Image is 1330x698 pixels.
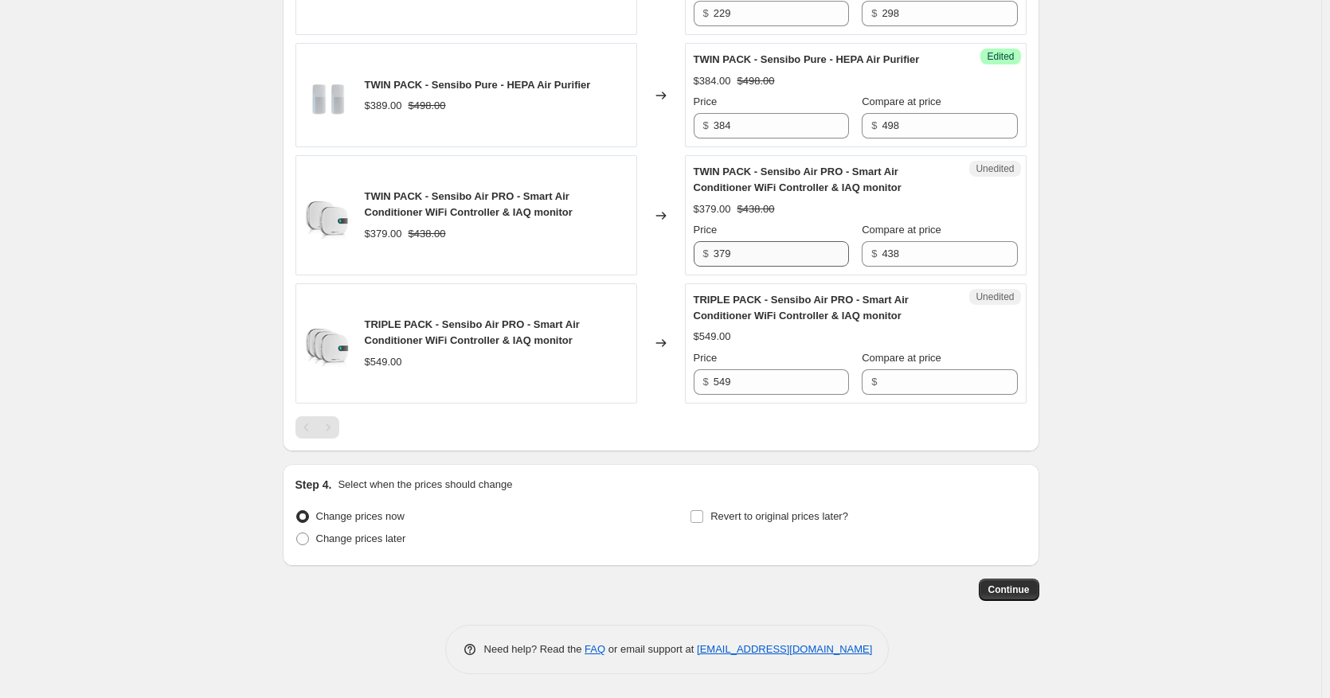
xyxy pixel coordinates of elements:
span: $ [703,248,709,259]
span: Unedited [976,291,1014,303]
span: Price [694,352,718,364]
div: $384.00 [694,73,731,89]
span: Price [694,224,718,236]
div: $379.00 [694,201,731,217]
span: Edited [987,50,1014,63]
span: Compare at price [862,352,941,364]
div: $389.00 [365,98,402,114]
span: Change prices now [316,510,405,522]
strike: $438.00 [409,226,446,242]
strike: $498.00 [409,98,446,114]
span: Need help? Read the [484,643,585,655]
span: Continue [988,583,1030,596]
span: Change prices later [316,532,406,544]
span: TWIN PACK - Sensibo Air PRO - Smart Air Conditioner WiFi Controller & IAQ monitor [694,166,902,193]
span: Compare at price [862,224,941,236]
span: Unedited [976,162,1014,175]
a: FAQ [585,643,605,655]
span: or email support at [605,643,697,655]
span: $ [871,119,877,131]
span: $ [871,248,877,259]
span: TRIPLE PACK - Sensibo Air PRO - Smart Air Conditioner WiFi Controller & IAQ monitor [365,318,580,346]
div: $549.00 [365,354,402,370]
div: $549.00 [694,329,731,345]
nav: Pagination [295,416,339,439]
span: $ [703,119,709,131]
img: Sensibo-Pure-2-pack_1024x1024_png_80x.webp [304,72,352,119]
img: Sensibo-Air-PRO-Device_2twin-pack_80x.png [304,192,352,240]
h2: Step 4. [295,477,332,493]
span: Price [694,96,718,107]
p: Select when the prices should change [338,477,512,493]
span: Revert to original prices later? [710,510,848,522]
span: TWIN PACK - Sensibo Air PRO - Smart Air Conditioner WiFi Controller & IAQ monitor [365,190,573,218]
button: Continue [979,579,1039,601]
img: Air-PRO-Device_3_1024x1024_5fe2a702-d9fe-4915-8a54-2bb5c3b5dc5e_80x.png [304,319,352,367]
span: TWIN PACK - Sensibo Pure - HEPA Air Purifier [365,79,591,91]
strike: $498.00 [737,73,775,89]
span: $ [703,7,709,19]
span: Compare at price [862,96,941,107]
strike: $438.00 [737,201,775,217]
div: $379.00 [365,226,402,242]
span: TWIN PACK - Sensibo Pure - HEPA Air Purifier [694,53,920,65]
a: [EMAIL_ADDRESS][DOMAIN_NAME] [697,643,872,655]
span: TRIPLE PACK - Sensibo Air PRO - Smart Air Conditioner WiFi Controller & IAQ monitor [694,294,909,322]
span: $ [871,7,877,19]
span: $ [703,376,709,388]
span: $ [871,376,877,388]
